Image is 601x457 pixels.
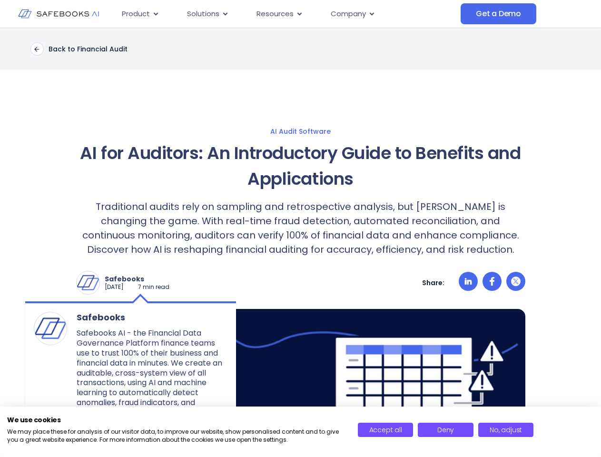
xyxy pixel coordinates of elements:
span: Accept all [369,425,402,435]
span: No, adjust [490,425,522,435]
p: Safebooks [105,275,169,283]
p: Share: [422,278,444,287]
button: Adjust cookie preferences [478,423,534,437]
p: 7 min read [138,283,169,291]
span: Safebooks [77,312,227,323]
a: AI Audit Software [10,127,591,136]
span: Company [331,9,366,20]
img: Safebooks [77,271,99,294]
p: We may place these for analysis of our visitor data, to improve our website, show personalised co... [7,428,344,444]
button: Accept all cookies [358,423,414,437]
span: Deny [437,425,454,435]
h1: AI for Auditors: An Introductory Guide to Benefits and Applications [76,140,525,192]
a: Get a Demo [461,3,536,24]
p: Traditional audits rely on sampling and retrospective analysis, but [PERSON_NAME] is changing the... [76,199,525,257]
p: Back to Financial Audit [49,45,128,53]
span: Resources [256,9,294,20]
span: Solutions [187,9,219,20]
button: Deny all cookies [418,423,473,437]
nav: Menu [114,5,461,23]
div: Menu Toggle [114,5,461,23]
a: Back to Financial Audit [30,42,128,56]
h2: We use cookies [7,416,344,424]
span: Product [122,9,150,20]
p: Safebooks AI - the Financial Data Governance Platform finance teams use to trust 100% of their bu... [77,328,227,417]
span: Get a Demo [476,9,521,19]
img: Safebooks [34,312,67,345]
p: [DATE] [105,283,124,291]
